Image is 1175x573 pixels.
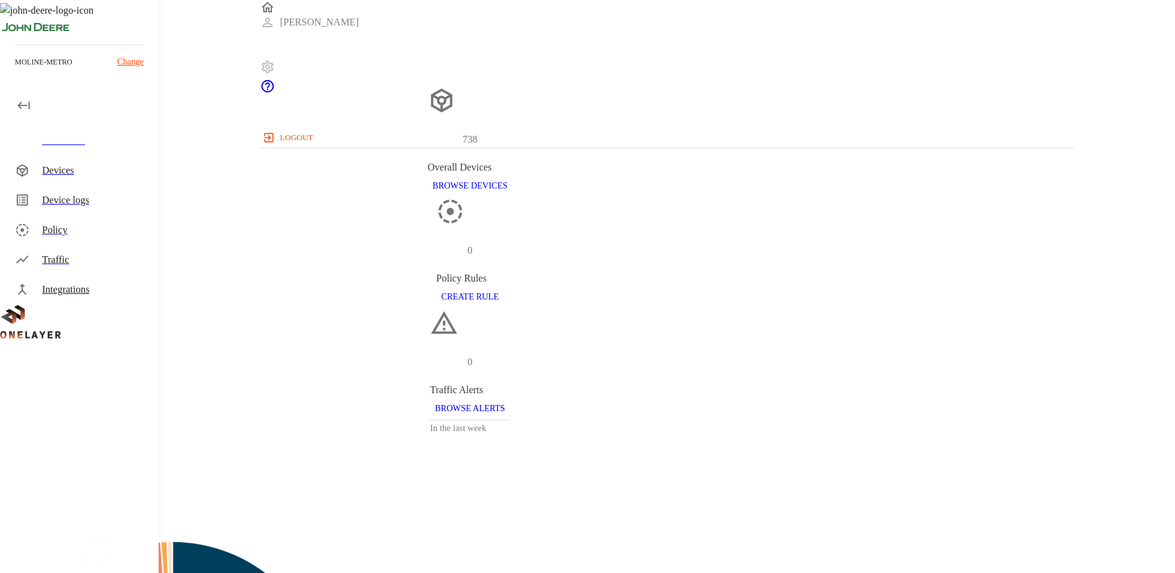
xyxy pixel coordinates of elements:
[427,180,512,190] a: BROWSE DEVICES
[436,291,504,301] a: CREATE RULE
[430,398,510,420] button: BROWSE ALERTS
[260,128,1073,148] a: logout
[427,175,512,198] button: BROWSE DEVICES
[430,383,510,398] div: Traffic Alerts
[260,85,275,95] span: Support Portal
[430,420,510,436] h3: In the last week
[468,355,473,370] p: 0
[260,128,318,148] button: logout
[468,243,473,258] p: 0
[430,402,510,413] a: BROWSE ALERTS
[280,15,359,30] p: [PERSON_NAME]
[427,160,512,175] div: Overall Devices
[260,85,275,95] a: onelayer-support
[436,271,504,286] div: Policy Rules
[436,286,504,309] button: CREATE RULE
